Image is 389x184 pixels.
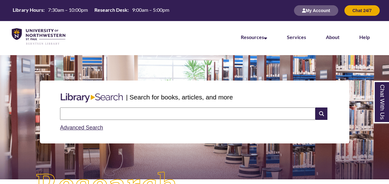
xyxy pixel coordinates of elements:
a: Help [359,34,370,40]
table: Hours Today [10,7,172,14]
span: 9:00am – 5:00pm [132,7,169,13]
a: My Account [294,8,338,13]
img: Libary Search [58,91,126,105]
p: | Search for books, articles, and more [126,92,233,102]
th: Library Hours: [10,7,45,13]
button: My Account [294,5,338,16]
a: Hours Today [10,7,172,15]
button: Chat 24/7 [344,5,380,16]
i: Search [315,107,327,120]
a: Resources [241,34,267,40]
a: Advanced Search [60,125,103,131]
img: UNWSP Library Logo [12,28,65,45]
a: Chat 24/7 [344,8,380,13]
a: Services [287,34,306,40]
span: 7:30am – 10:00pm [48,7,88,13]
th: Research Desk: [92,7,130,13]
a: About [326,34,339,40]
